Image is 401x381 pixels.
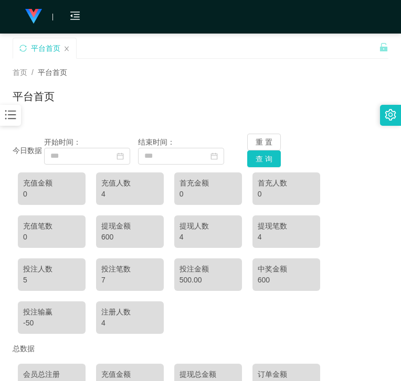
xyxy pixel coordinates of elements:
[385,109,396,121] i: 图标： 设置
[101,264,159,275] div: 投注笔数
[258,275,315,286] div: 600
[101,232,159,243] div: 600
[258,369,315,380] div: 订单金额
[23,178,80,189] div: 充值金额
[247,150,281,167] button: 查 询
[23,275,80,286] div: 5
[19,45,27,52] i: 图标： 同步
[38,68,67,77] span: 平台首页
[180,369,237,380] div: 提现总金额
[4,108,17,122] i: 图标： 条形图
[57,1,93,34] i: 图标： menu-fold
[31,68,34,77] span: /
[13,339,388,358] div: 总数据
[180,275,237,286] div: 500.00
[23,264,80,275] div: 投注人数
[23,189,80,200] div: 0
[23,221,80,232] div: 充值笔数
[23,369,80,380] div: 会员总注册
[180,264,237,275] div: 投注金额
[117,153,124,160] i: 图标： 日历
[101,318,159,329] div: 4
[180,178,237,189] div: 首充金额
[258,189,315,200] div: 0
[180,189,237,200] div: 0
[138,138,175,146] span: 结束时间：
[101,369,159,380] div: 充值金额
[247,134,281,150] button: 重 置
[31,38,60,58] div: 平台首页
[180,232,237,243] div: 4
[13,89,55,104] h1: 平台首页
[101,307,159,318] div: 注册人数
[180,221,237,232] div: 提现人数
[23,307,80,318] div: 投注输赢
[25,9,42,24] img: logo.9652507e.png
[23,318,80,329] div: -50
[101,275,159,286] div: 7
[101,221,159,232] div: 提现金额
[258,232,315,243] div: 4
[13,68,27,77] span: 首页
[258,221,315,232] div: 提现笔数
[101,178,159,189] div: 充值人数
[101,189,159,200] div: 4
[44,138,81,146] span: 开始时间：
[210,153,218,160] i: 图标： 日历
[64,46,70,52] i: 图标： 关闭
[23,232,80,243] div: 0
[258,178,315,189] div: 首充人数
[379,42,388,52] i: 图标： 解锁
[13,145,44,156] div: 今日数据
[258,264,315,275] div: 中奖金额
